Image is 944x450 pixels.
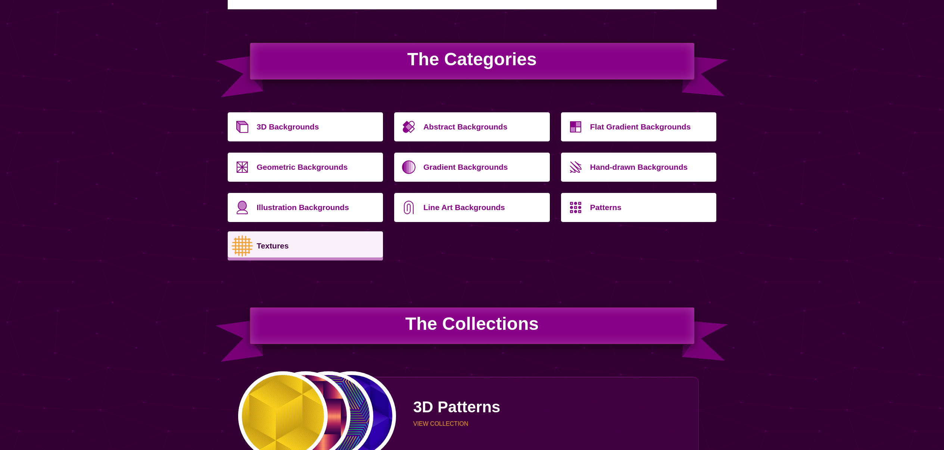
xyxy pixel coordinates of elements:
[561,193,717,222] a: Patterns
[394,193,550,222] a: Line Art Backgrounds
[423,118,544,136] p: Abstract Backgrounds
[250,307,694,344] h2: The Collections
[561,112,717,141] a: Flat Gradient Backgrounds
[250,43,694,79] h2: The Categories
[257,237,378,255] p: Textures
[228,112,383,141] a: 3D Backgrounds
[423,199,544,216] p: Line Art Backgrounds
[257,118,378,136] p: 3D Backgrounds
[590,158,711,176] p: Hand-drawn Backgrounds
[413,399,682,415] p: 3D Patterns
[228,153,383,182] a: Geometric Backgrounds
[257,199,378,216] p: Illustration Backgrounds
[590,118,711,136] p: Flat Gradient Backgrounds
[228,193,383,222] a: Illustration Backgrounds
[590,199,711,216] p: Patterns
[394,153,550,182] a: Gradient Backgrounds
[423,158,544,176] p: Gradient Backgrounds
[561,153,717,182] a: Hand-drawn Backgrounds
[413,421,682,427] p: VIEW COLLECTION
[228,231,383,260] a: Textures
[394,112,550,141] a: Abstract Backgrounds
[257,158,378,176] p: Geometric Backgrounds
